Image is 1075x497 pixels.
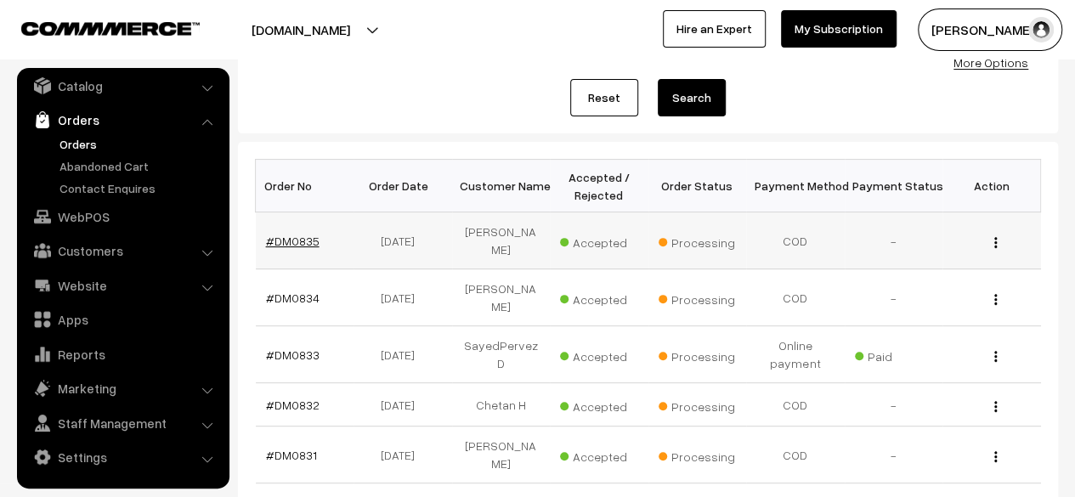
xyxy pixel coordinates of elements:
a: Hire an Expert [663,10,766,48]
img: Menu [994,294,997,305]
span: Accepted [560,229,645,251]
td: [PERSON_NAME] [452,212,551,269]
img: Menu [994,451,997,462]
a: Orders [21,104,223,135]
a: #DM0833 [266,347,320,362]
th: Accepted / Rejected [550,160,648,212]
td: - [845,269,943,326]
img: Menu [994,237,997,248]
span: Accepted [560,343,645,365]
span: Accepted [560,286,645,308]
button: [DOMAIN_NAME] [192,8,410,51]
a: Apps [21,304,223,335]
img: Menu [994,351,997,362]
a: #DM0831 [266,448,317,462]
a: My Subscription [781,10,897,48]
td: SayedPervez D [452,326,551,383]
span: Processing [659,343,744,365]
a: Orders [55,135,223,153]
th: Payment Status [845,160,943,212]
a: Contact Enquires [55,179,223,197]
td: [PERSON_NAME] [452,269,551,326]
span: Processing [659,393,744,415]
a: Reports [21,339,223,370]
td: COD [746,212,845,269]
td: - [845,426,943,483]
td: Online payment [746,326,845,383]
th: Payment Method [746,160,845,212]
td: [DATE] [354,383,452,426]
a: WebPOS [21,201,223,232]
span: Accepted [560,393,645,415]
th: Action [942,160,1041,212]
td: COD [746,383,845,426]
img: Menu [994,401,997,412]
button: [PERSON_NAME] [918,8,1062,51]
th: Order Status [648,160,747,212]
button: Search [658,79,726,116]
span: Processing [659,443,744,466]
td: COD [746,269,845,326]
th: Customer Name [452,160,551,212]
td: Chetan H [452,383,551,426]
a: #DM0835 [266,234,320,248]
td: - [845,383,943,426]
th: Order No [256,160,354,212]
td: [DATE] [354,269,452,326]
td: [DATE] [354,426,452,483]
a: Abandoned Cart [55,157,223,175]
a: Settings [21,442,223,472]
td: COD [746,426,845,483]
span: Accepted [560,443,645,466]
a: More Options [953,55,1028,70]
td: - [845,212,943,269]
a: Website [21,270,223,301]
td: [DATE] [354,326,452,383]
a: Reset [570,79,638,116]
a: #DM0834 [266,291,320,305]
a: COMMMERCE [21,17,170,37]
span: Processing [659,286,744,308]
img: COMMMERCE [21,22,200,35]
span: Processing [659,229,744,251]
a: #DM0832 [266,398,320,412]
th: Order Date [354,160,452,212]
img: user [1028,17,1054,42]
a: Staff Management [21,408,223,438]
td: [DATE] [354,212,452,269]
a: Catalog [21,71,223,101]
td: [PERSON_NAME] [452,426,551,483]
a: Marketing [21,373,223,404]
a: Customers [21,235,223,266]
span: Paid [855,343,940,365]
